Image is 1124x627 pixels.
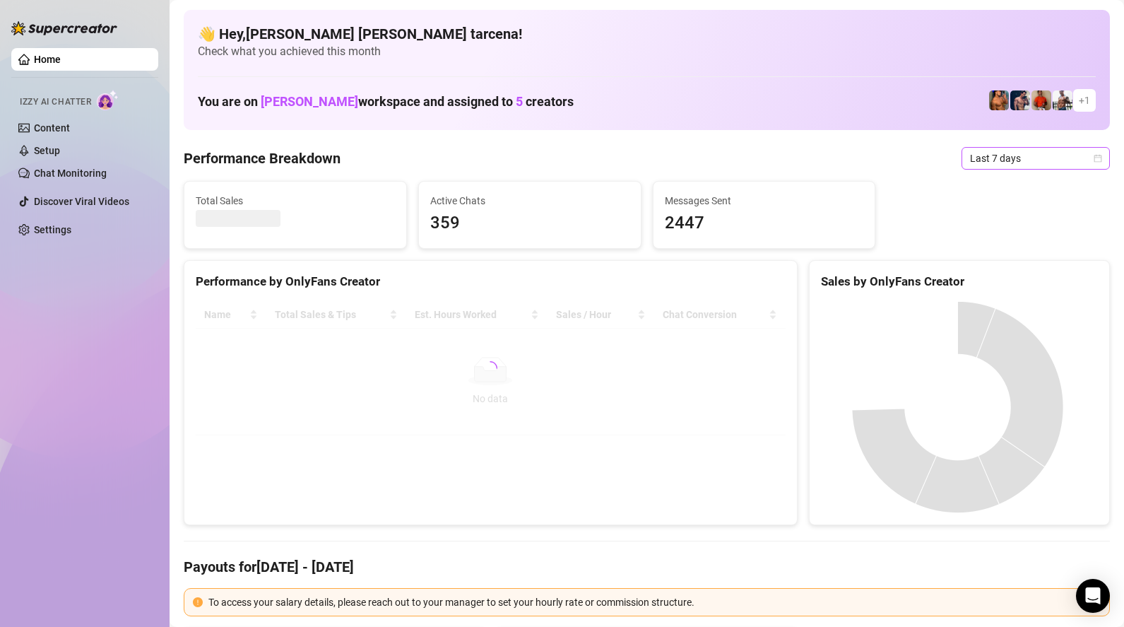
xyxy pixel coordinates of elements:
a: Setup [34,145,60,156]
span: [PERSON_NAME] [261,94,358,109]
a: Chat Monitoring [34,168,107,179]
img: AI Chatter [97,90,119,110]
h4: Performance Breakdown [184,148,341,168]
span: 5 [516,94,523,109]
span: 359 [430,210,629,237]
h1: You are on workspace and assigned to creators [198,94,574,110]
span: exclamation-circle [193,597,203,607]
span: Messages Sent [665,193,864,209]
span: loading [483,361,498,376]
span: Izzy AI Chatter [20,95,91,109]
img: logo-BBDzfeDw.svg [11,21,117,35]
img: JG [989,90,1009,110]
h4: 👋 Hey, [PERSON_NAME] [PERSON_NAME] tarcena ! [198,24,1096,44]
div: To access your salary details, please reach out to your manager to set your hourly rate or commis... [208,594,1101,610]
span: 2447 [665,210,864,237]
a: Home [34,54,61,65]
span: Total Sales [196,193,395,209]
h4: Payouts for [DATE] - [DATE] [184,557,1110,577]
span: calendar [1094,154,1102,163]
div: Sales by OnlyFans Creator [821,272,1098,291]
div: Open Intercom Messenger [1076,579,1110,613]
span: + 1 [1079,93,1090,108]
img: Axel [1010,90,1030,110]
div: Performance by OnlyFans Creator [196,272,786,291]
img: JUSTIN [1053,90,1072,110]
a: Content [34,122,70,134]
a: Discover Viral Videos [34,196,129,207]
img: Justin [1031,90,1051,110]
span: Check what you achieved this month [198,44,1096,59]
a: Settings [34,224,71,235]
span: Last 7 days [970,148,1101,169]
span: Active Chats [430,193,629,209]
